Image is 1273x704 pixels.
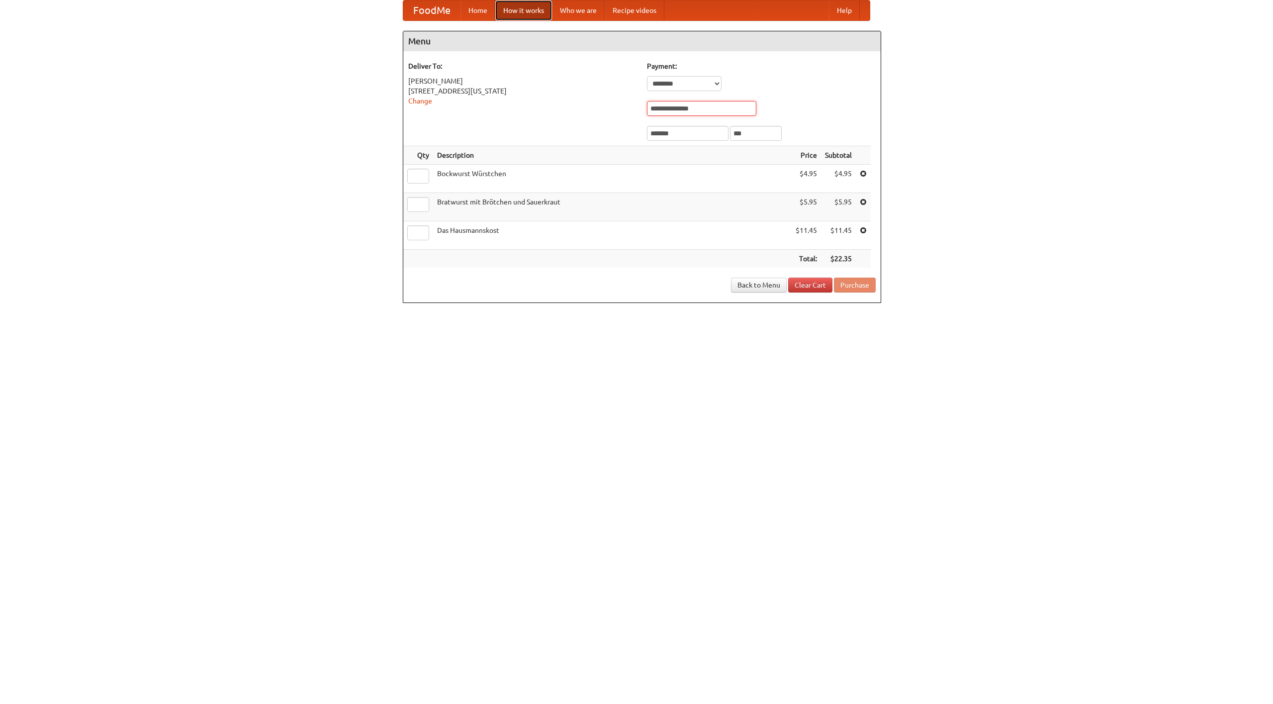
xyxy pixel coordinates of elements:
[433,165,792,193] td: Bockwurst Würstchen
[408,86,637,96] div: [STREET_ADDRESS][US_STATE]
[403,0,460,20] a: FoodMe
[792,193,821,221] td: $5.95
[792,165,821,193] td: $4.95
[408,76,637,86] div: [PERSON_NAME]
[408,97,432,105] a: Change
[403,146,433,165] th: Qty
[821,250,856,268] th: $22.35
[788,278,832,293] a: Clear Cart
[792,221,821,250] td: $11.45
[821,165,856,193] td: $4.95
[605,0,664,20] a: Recipe videos
[792,146,821,165] th: Price
[495,0,552,20] a: How it works
[821,146,856,165] th: Subtotal
[408,61,637,71] h5: Deliver To:
[403,31,881,51] h4: Menu
[821,221,856,250] td: $11.45
[460,0,495,20] a: Home
[433,146,792,165] th: Description
[433,221,792,250] td: Das Hausmannskost
[647,61,876,71] h5: Payment:
[821,193,856,221] td: $5.95
[731,278,787,293] a: Back to Menu
[834,278,876,293] button: Purchase
[792,250,821,268] th: Total:
[829,0,860,20] a: Help
[552,0,605,20] a: Who we are
[433,193,792,221] td: Bratwurst mit Brötchen und Sauerkraut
